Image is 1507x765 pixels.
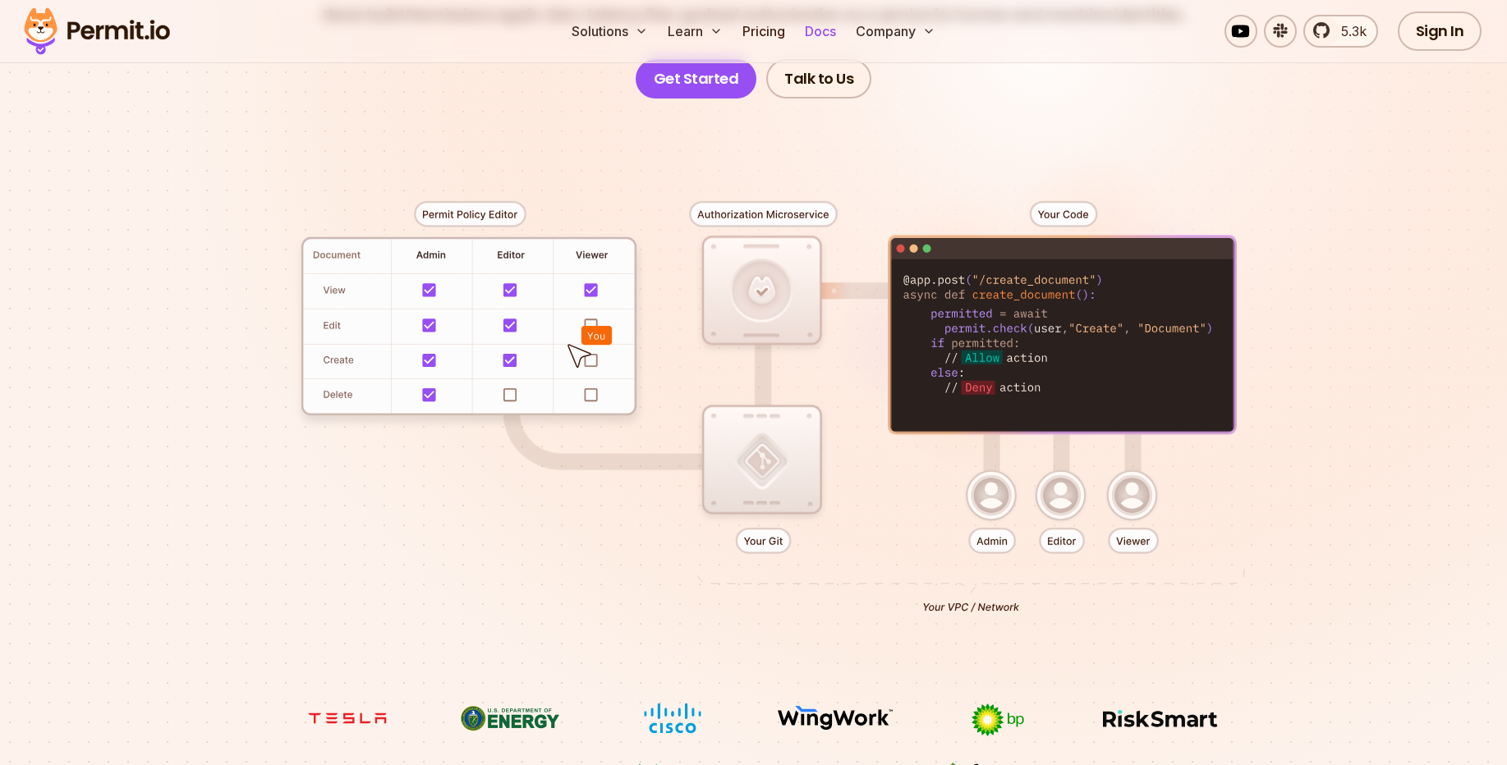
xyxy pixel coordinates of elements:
a: Docs [798,15,843,48]
img: Permit logo [16,3,177,59]
img: Wingwork [774,703,897,734]
img: bp [936,703,1059,737]
span: 5.3k [1331,21,1367,41]
button: Solutions [565,15,655,48]
img: US department of energy [448,703,572,734]
img: Risksmart [1099,703,1222,734]
a: Sign In [1398,11,1482,51]
a: 5.3k [1303,15,1378,48]
img: tesla [286,703,409,734]
button: Company [849,15,942,48]
a: Get Started [636,59,757,98]
img: Cisco [611,703,734,734]
a: Talk to Us [766,59,871,98]
a: Pricing [736,15,792,48]
button: Learn [661,15,729,48]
